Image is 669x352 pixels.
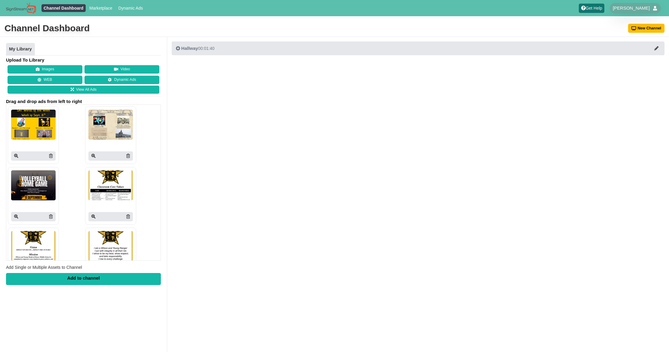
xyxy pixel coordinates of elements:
span: Add Single or Multiple Assets to Channel [6,265,82,270]
div: 00:01:40 [176,45,214,51]
img: P250x250 image processing20250908 996236 bxgy4e [11,231,56,261]
a: Dynamic Ads [116,4,145,12]
button: New Channel [628,24,665,33]
img: P250x250 image processing20250908 996236 pp3yvv [11,170,56,200]
h4: Upload To Library [6,57,161,63]
img: P250x250 image processing20250908 996236 93wvux [88,170,133,200]
img: P250x250 image processing20250908 996236 q779dc [11,110,56,140]
a: Marketplace [87,4,115,12]
span: Drag and drop ads from left to right [6,99,161,105]
span: [PERSON_NAME] [613,5,650,11]
button: Hallway00:01:40 [172,41,664,55]
img: Sign Stream.NET [6,2,36,14]
a: Get Help [579,4,604,13]
button: Video [84,65,159,74]
a: View All Ads [8,86,159,94]
button: Images [8,65,82,74]
span: Hallway [181,46,198,51]
a: Dynamic Ads [84,76,159,84]
img: P250x250 image processing20250908 996236 1fn0ci4 [88,231,133,261]
a: My Library [6,43,35,56]
div: Channel Dashboard [5,22,90,34]
a: Channel Dashboard [41,4,86,12]
div: Add to channel [6,273,161,285]
button: WEB [8,76,82,84]
img: P250x250 image processing20250908 996236 mcfifz [88,110,133,140]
